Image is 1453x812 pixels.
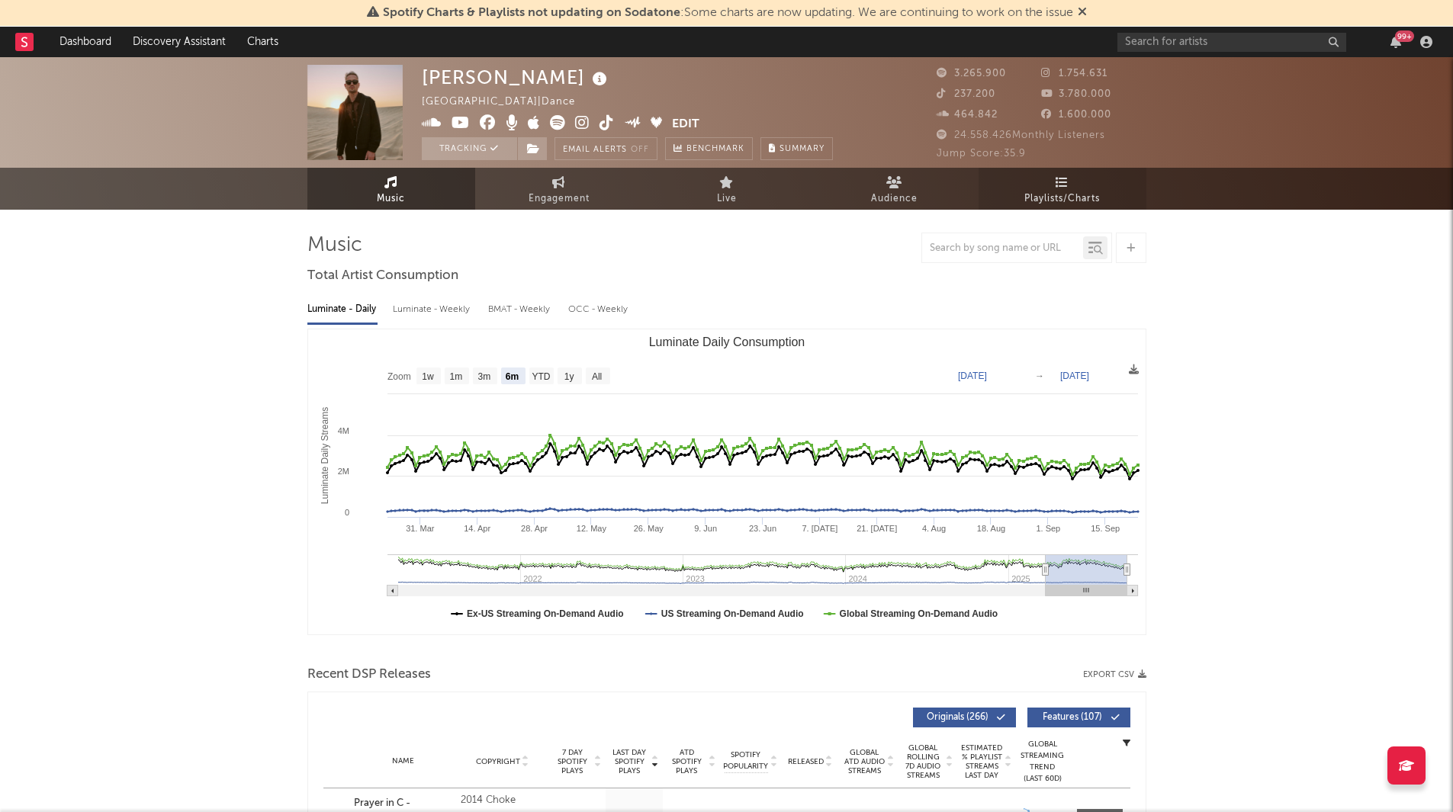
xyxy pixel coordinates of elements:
text: 15. Sep [1091,524,1120,533]
button: Tracking [422,137,517,160]
span: Engagement [529,190,590,208]
span: Summary [780,145,825,153]
text: 23. Jun [748,524,776,533]
div: Luminate - Daily [307,297,378,323]
span: Spotify Charts & Playlists not updating on Sodatone [383,7,680,19]
text: 1w [422,371,434,382]
button: Summary [760,137,833,160]
text: 1. Sep [1036,524,1060,533]
span: Last Day Spotify Plays [609,748,650,775]
button: Edit [672,115,699,134]
span: Copyright [476,757,520,766]
div: 99 + [1395,30,1414,42]
a: Dashboard [49,27,122,57]
text: 6m [505,371,518,382]
text: US Streaming On-Demand Audio [661,608,803,619]
div: Luminate - Weekly [393,297,473,323]
input: Search by song name or URL [922,242,1083,255]
text: 3m [477,371,490,382]
span: 3.780.000 [1041,89,1111,99]
span: Features ( 107 ) [1037,713,1107,722]
text: Luminate Daily Streams [319,407,329,504]
span: 237.200 [937,89,995,99]
button: Export CSV [1083,670,1146,679]
text: Ex-US Streaming On-Demand Audio [467,608,624,619]
text: 4. Aug [922,524,946,533]
input: Search for artists [1117,33,1346,52]
span: Live [717,190,737,208]
text: 14. Apr [464,524,490,533]
span: Originals ( 266 ) [923,713,993,722]
text: 0 [344,508,349,517]
span: Jump Score: 35.9 [937,149,1026,159]
div: Global Streaming Trend (Last 60D) [1020,739,1066,785]
div: [GEOGRAPHIC_DATA] | Dance [422,93,593,111]
a: Audience [811,168,979,210]
text: 12. May [576,524,606,533]
text: 4M [337,426,349,435]
span: 7 Day Spotify Plays [552,748,593,775]
text: YTD [532,371,550,382]
span: Music [377,190,405,208]
span: Total Artist Consumption [307,267,458,285]
div: [PERSON_NAME] [422,65,611,90]
span: Playlists/Charts [1024,190,1100,208]
span: : Some charts are now updating. We are continuing to work on the issue [383,7,1073,19]
button: Originals(266) [913,708,1016,727]
span: Spotify Popularity [723,749,768,772]
span: Dismiss [1078,7,1087,19]
span: ATD Spotify Plays [667,748,707,775]
text: 26. May [633,524,664,533]
span: 24.558.426 Monthly Listeners [937,130,1105,140]
a: Benchmark [665,137,753,160]
text: 7. [DATE] [802,524,837,533]
svg: Luminate Daily Consumption [308,329,1146,634]
text: 31. Mar [406,524,435,533]
a: Engagement [475,168,643,210]
a: Discovery Assistant [122,27,236,57]
a: Live [643,168,811,210]
text: Luminate Daily Consumption [648,335,805,348]
text: 1y [564,371,574,382]
button: Email AlertsOff [555,137,657,160]
text: 1m [449,371,462,382]
text: All [591,371,601,382]
text: [DATE] [1060,371,1089,381]
button: Features(107) [1027,708,1130,727]
em: Off [631,146,649,154]
div: OCC - Weekly [568,297,629,323]
text: Global Streaming On-Demand Audio [839,608,998,619]
text: 9. Jun [694,524,717,533]
span: Global Rolling 7D Audio Streams [902,743,944,780]
span: 464.842 [937,110,998,120]
span: 1.600.000 [1041,110,1111,120]
text: 18. Aug [976,524,1005,533]
text: 21. [DATE] [857,524,897,533]
text: [DATE] [958,371,987,381]
text: → [1035,371,1044,381]
div: Name [354,756,454,767]
a: Playlists/Charts [979,168,1146,210]
div: BMAT - Weekly [488,297,553,323]
text: 2M [337,467,349,476]
span: Released [788,757,824,766]
span: Audience [871,190,918,208]
span: Benchmark [686,140,744,159]
text: 28. Apr [521,524,548,533]
span: Estimated % Playlist Streams Last Day [961,743,1003,780]
text: Zoom [387,371,411,382]
span: 3.265.900 [937,69,1006,79]
span: Global ATD Audio Streams [844,748,886,775]
button: 99+ [1390,36,1401,48]
span: 1.754.631 [1041,69,1107,79]
span: Recent DSP Releases [307,666,431,684]
a: Music [307,168,475,210]
a: Charts [236,27,289,57]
